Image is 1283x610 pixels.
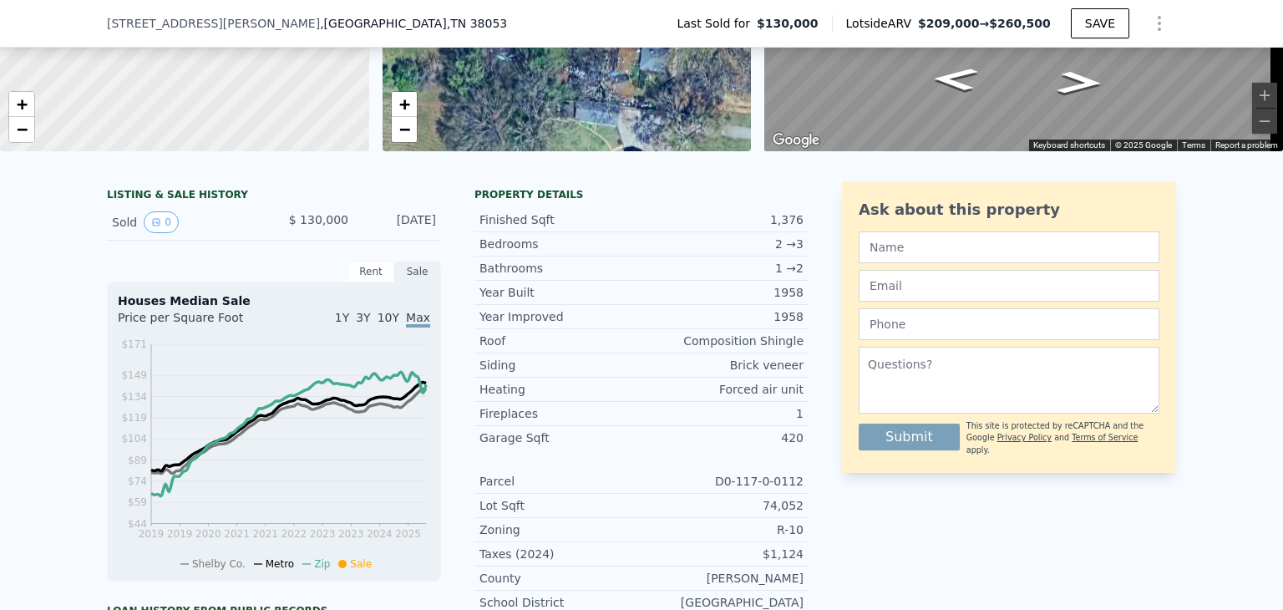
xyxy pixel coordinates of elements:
[112,211,261,233] div: Sold
[641,473,804,490] div: D0-117-0-0112
[395,528,421,540] tspan: 2025
[252,528,278,540] tspan: 2021
[768,130,824,151] a: Open this area in Google Maps (opens a new window)
[479,236,641,252] div: Bedrooms
[128,455,147,466] tspan: $89
[350,558,372,570] span: Sale
[1072,433,1138,442] a: Terms of Service
[641,430,804,446] div: 420
[1215,140,1278,150] a: Report a problem
[641,211,804,228] div: 1,376
[641,570,804,587] div: [PERSON_NAME]
[107,15,320,32] span: [STREET_ADDRESS][PERSON_NAME]
[918,17,980,30] span: $209,000
[139,528,165,540] tspan: 2019
[1252,83,1277,108] button: Zoom in
[641,405,804,422] div: 1
[641,260,804,277] div: 1 → 2
[641,308,804,325] div: 1958
[474,188,809,201] div: Property details
[479,333,641,349] div: Roof
[479,521,641,538] div: Zoning
[17,94,28,114] span: +
[121,412,147,424] tspan: $119
[195,528,221,540] tspan: 2020
[479,260,641,277] div: Bathrooms
[641,546,804,562] div: $1,124
[768,130,824,151] img: Google
[289,213,348,226] span: $ 130,000
[347,261,394,282] div: Rent
[1182,140,1205,150] a: Terms (opens in new tab)
[757,15,819,32] span: $130,000
[479,357,641,374] div: Siding
[394,261,441,282] div: Sale
[641,381,804,398] div: Forced air unit
[314,558,330,570] span: Zip
[398,119,409,140] span: −
[641,236,804,252] div: 2 → 3
[338,528,364,540] tspan: 2023
[192,558,246,570] span: Shelby Co.
[128,475,147,487] tspan: $74
[966,420,1159,456] div: This site is protected by reCAPTCHA and the Google and apply.
[641,357,804,374] div: Brick veneer
[128,496,147,508] tspan: $59
[997,433,1052,442] a: Privacy Policy
[362,211,436,233] div: [DATE]
[859,231,1159,263] input: Name
[1038,66,1122,99] path: Go Southwest, TN-14
[9,92,34,117] a: Zoom in
[479,308,641,325] div: Year Improved
[107,188,441,205] div: LISTING & SALE HISTORY
[121,369,147,381] tspan: $149
[479,284,641,301] div: Year Built
[367,528,393,540] tspan: 2024
[320,15,507,32] span: , [GEOGRAPHIC_DATA]
[918,15,1051,32] span: →
[479,405,641,422] div: Fireplaces
[479,211,641,228] div: Finished Sqft
[266,558,294,570] span: Metro
[1033,140,1105,151] button: Keyboard shortcuts
[378,311,399,324] span: 10Y
[846,15,918,32] span: Lotside ARV
[447,17,507,30] span: , TN 38053
[1143,7,1176,40] button: Show Options
[479,546,641,562] div: Taxes (2024)
[281,528,307,540] tspan: 2022
[356,311,370,324] span: 3Y
[1115,140,1172,150] span: © 2025 Google
[641,333,804,349] div: Composition Shingle
[310,528,336,540] tspan: 2023
[859,270,1159,302] input: Email
[641,521,804,538] div: R-10
[167,528,193,540] tspan: 2019
[479,570,641,587] div: County
[118,309,274,336] div: Price per Square Foot
[913,62,996,95] path: Go Northeast, TN-14
[144,211,179,233] button: View historical data
[406,311,430,328] span: Max
[1252,109,1277,134] button: Zoom out
[641,284,804,301] div: 1958
[641,497,804,514] div: 74,052
[392,117,417,142] a: Zoom out
[398,94,409,114] span: +
[1071,8,1129,38] button: SAVE
[224,528,250,540] tspan: 2021
[479,473,641,490] div: Parcel
[121,391,147,403] tspan: $134
[121,433,147,445] tspan: $104
[9,117,34,142] a: Zoom out
[335,311,349,324] span: 1Y
[677,15,757,32] span: Last Sold for
[121,338,147,350] tspan: $171
[128,518,147,530] tspan: $44
[17,119,28,140] span: −
[859,308,1159,340] input: Phone
[859,198,1159,221] div: Ask about this property
[479,497,641,514] div: Lot Sqft
[989,17,1051,30] span: $260,500
[118,292,430,309] div: Houses Median Sale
